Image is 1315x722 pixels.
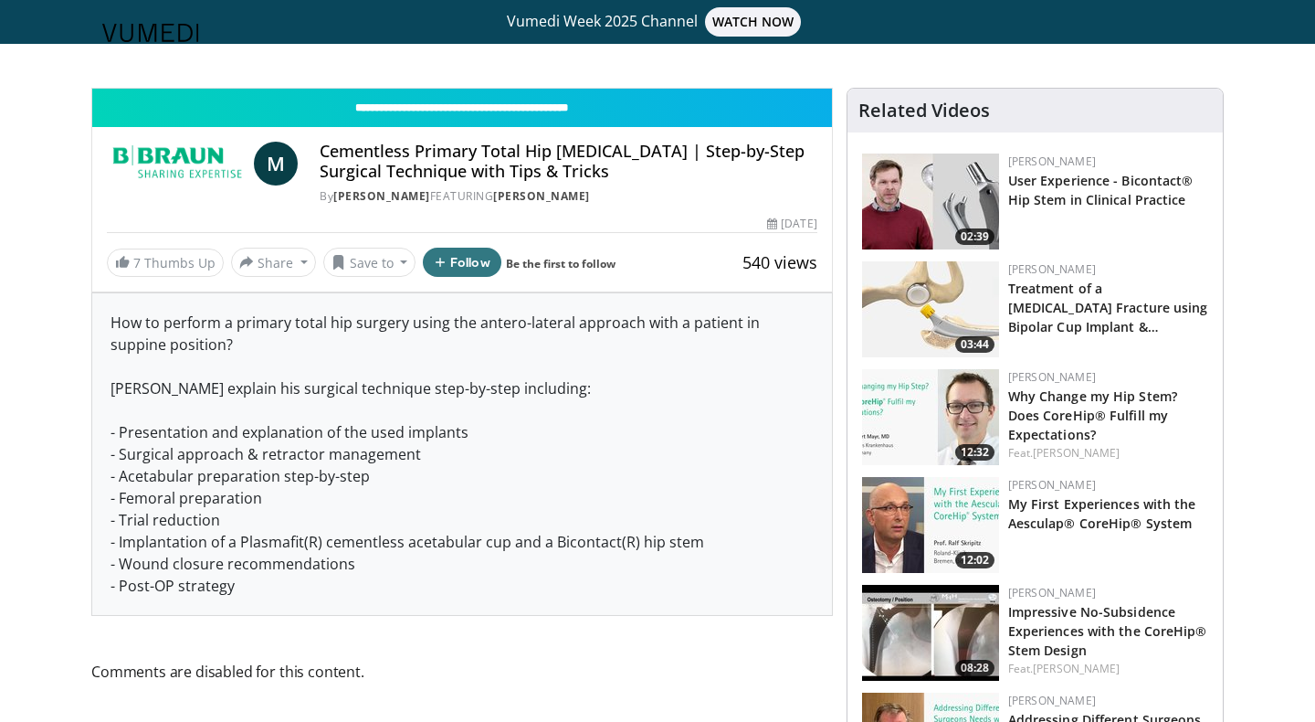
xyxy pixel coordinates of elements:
[320,142,816,181] h4: Cementless Primary Total Hip [MEDICAL_DATA] | Step-by-Step Surgical Technique with Tips & Tricks
[1008,603,1207,659] a: Impressive No-Subsidence Experiences with the CoreHip® Stem Design
[1008,388,1177,443] a: Why Change my Hip Stem? Does CoreHip® Fulfill my Expectations?
[862,477,999,573] img: d73e04c3-288b-4a17-9b46-60ae1f641967.jpg.150x105_q85_crop-smart_upscale.jpg
[862,261,999,357] img: dd541074-bb98-4b7d-853b-83c717806bb5.jpg.150x105_q85_crop-smart_upscale.jpg
[493,188,590,204] a: [PERSON_NAME]
[1008,154,1096,169] a: [PERSON_NAME]
[91,660,833,684] span: Comments are disabled for this content.
[320,188,816,205] div: By FEATURING
[506,256,615,271] a: Be the first to follow
[862,585,999,681] a: 08:28
[323,248,416,277] button: Save to
[862,369,999,465] img: 91b111a7-5173-4914-9915-8ee52757365d.jpg.150x105_q85_crop-smart_upscale.jpg
[1008,495,1196,532] a: My First Experiences with the Aesculap® CoreHip® System
[955,336,994,353] span: 03:44
[1008,585,1096,600] a: [PERSON_NAME]
[742,251,817,273] span: 540 views
[862,585,999,681] img: d2f97bc0-25d0-43ab-8f0a-b4da829c9faf.150x105_q85_crop-smart_upscale.jpg
[107,249,224,277] a: 7 Thumbs Up
[955,444,994,461] span: 12:32
[1008,172,1194,208] a: User Experience - Bicontact® Hip Stem in Clinical Practice
[1008,693,1096,708] a: [PERSON_NAME]
[423,248,501,277] button: Follow
[1008,280,1208,335] a: Treatment of a [MEDICAL_DATA] Fracture using Bipolar Cup Implant &…
[333,188,430,204] a: [PERSON_NAME]
[955,552,994,568] span: 12:02
[107,142,247,186] img: B. Braun
[1008,477,1096,493] a: [PERSON_NAME]
[955,228,994,245] span: 02:39
[1033,661,1120,676] a: [PERSON_NAME]
[862,261,999,357] a: 03:44
[862,477,999,573] a: 12:02
[1033,445,1120,461] a: [PERSON_NAME]
[1008,278,1208,335] h3: Treatment of a Femoral Neck Fracture using Bipolar Cup Implant & Cemented Stem - Animated Surgica...
[767,216,816,232] div: [DATE]
[955,660,994,676] span: 08:28
[858,100,990,122] h4: Related Videos
[1008,261,1096,277] a: [PERSON_NAME]
[1008,661,1208,677] div: Feat.
[862,369,999,465] a: 12:32
[133,254,141,271] span: 7
[1008,369,1096,385] a: [PERSON_NAME]
[102,24,199,42] img: VuMedi Logo
[862,154,999,250] a: 02:39
[1008,445,1208,462] div: Feat.
[92,293,832,615] div: How to perform a primary total hip surgery using the antero-lateral approach with a patient in su...
[862,154,999,250] img: 0db22b30-d533-42c0-80d5-28c8f312f1a0.150x105_q85_crop-smart_upscale.jpg
[231,248,316,277] button: Share
[254,142,298,186] a: M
